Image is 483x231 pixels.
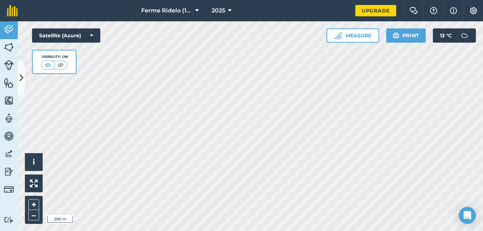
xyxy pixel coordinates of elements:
img: svg+xml;base64,PHN2ZyB4bWxucz0iaHR0cDovL3d3dy53My5vcmcvMjAwMC9zdmciIHdpZHRoPSI1NiIgaGVpZ2h0PSI2MC... [4,42,14,53]
img: svg+xml;base64,PD94bWwgdmVyc2lvbj0iMS4wIiBlbmNvZGluZz0idXRmLTgiPz4KPCEtLSBHZW5lcmF0b3I6IEFkb2JlIE... [4,113,14,124]
div: Open Intercom Messenger [459,207,476,224]
span: 2025 [212,6,225,15]
img: Two speech bubbles overlapping with the left bubble in the forefront [409,7,418,14]
img: A question mark icon [429,7,438,14]
button: – [28,210,39,220]
div: Visibility: On [41,54,68,60]
img: svg+xml;base64,PD94bWwgdmVyc2lvbj0iMS4wIiBlbmNvZGluZz0idXRmLTgiPz4KPCEtLSBHZW5lcmF0b3I6IEFkb2JlIE... [4,149,14,159]
img: svg+xml;base64,PD94bWwgdmVyc2lvbj0iMS4wIiBlbmNvZGluZz0idXRmLTgiPz4KPCEtLSBHZW5lcmF0b3I6IEFkb2JlIE... [4,24,14,35]
img: svg+xml;base64,PD94bWwgdmVyc2lvbj0iMS4wIiBlbmNvZGluZz0idXRmLTgiPz4KPCEtLSBHZW5lcmF0b3I6IEFkb2JlIE... [457,28,472,43]
img: svg+xml;base64,PD94bWwgdmVyc2lvbj0iMS4wIiBlbmNvZGluZz0idXRmLTgiPz4KPCEtLSBHZW5lcmF0b3I6IEFkb2JlIE... [4,131,14,141]
img: fieldmargin Logo [7,5,18,16]
img: svg+xml;base64,PHN2ZyB4bWxucz0iaHR0cDovL3d3dy53My5vcmcvMjAwMC9zdmciIHdpZHRoPSI1MCIgaGVpZ2h0PSI0MC... [56,61,65,69]
img: svg+xml;base64,PD94bWwgdmVyc2lvbj0iMS4wIiBlbmNvZGluZz0idXRmLTgiPz4KPCEtLSBHZW5lcmF0b3I6IEFkb2JlIE... [4,166,14,177]
button: Measure [327,28,379,43]
img: svg+xml;base64,PD94bWwgdmVyc2lvbj0iMS4wIiBlbmNvZGluZz0idXRmLTgiPz4KPCEtLSBHZW5lcmF0b3I6IEFkb2JlIE... [4,184,14,194]
img: svg+xml;base64,PHN2ZyB4bWxucz0iaHR0cDovL3d3dy53My5vcmcvMjAwMC9zdmciIHdpZHRoPSI1MCIgaGVpZ2h0PSI0MC... [43,61,52,69]
a: Upgrade [355,5,396,16]
button: i [25,153,43,171]
img: svg+xml;base64,PHN2ZyB4bWxucz0iaHR0cDovL3d3dy53My5vcmcvMjAwMC9zdmciIHdpZHRoPSI1NiIgaGVpZ2h0PSI2MC... [4,95,14,106]
button: 13 °C [433,28,476,43]
img: svg+xml;base64,PD94bWwgdmVyc2lvbj0iMS4wIiBlbmNvZGluZz0idXRmLTgiPz4KPCEtLSBHZW5lcmF0b3I6IEFkb2JlIE... [4,216,14,223]
button: Satellite (Azure) [32,28,100,43]
button: Print [386,28,426,43]
span: i [33,157,35,166]
button: + [28,199,39,210]
img: Ruler icon [334,32,341,39]
img: svg+xml;base64,PHN2ZyB4bWxucz0iaHR0cDovL3d3dy53My5vcmcvMjAwMC9zdmciIHdpZHRoPSIxNyIgaGVpZ2h0PSIxNy... [450,6,457,15]
img: svg+xml;base64,PHN2ZyB4bWxucz0iaHR0cDovL3d3dy53My5vcmcvMjAwMC9zdmciIHdpZHRoPSI1NiIgaGVpZ2h0PSI2MC... [4,77,14,88]
img: svg+xml;base64,PHN2ZyB4bWxucz0iaHR0cDovL3d3dy53My5vcmcvMjAwMC9zdmciIHdpZHRoPSIxOSIgaGVpZ2h0PSIyNC... [393,31,399,40]
img: Four arrows, one pointing top left, one top right, one bottom right and the last bottom left [30,179,38,187]
span: Ferme Ridelo (1987) EN. [141,6,192,15]
span: 13 ° C [440,28,452,43]
img: svg+xml;base64,PD94bWwgdmVyc2lvbj0iMS4wIiBlbmNvZGluZz0idXRmLTgiPz4KPCEtLSBHZW5lcmF0b3I6IEFkb2JlIE... [4,60,14,70]
img: A cog icon [469,7,478,14]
